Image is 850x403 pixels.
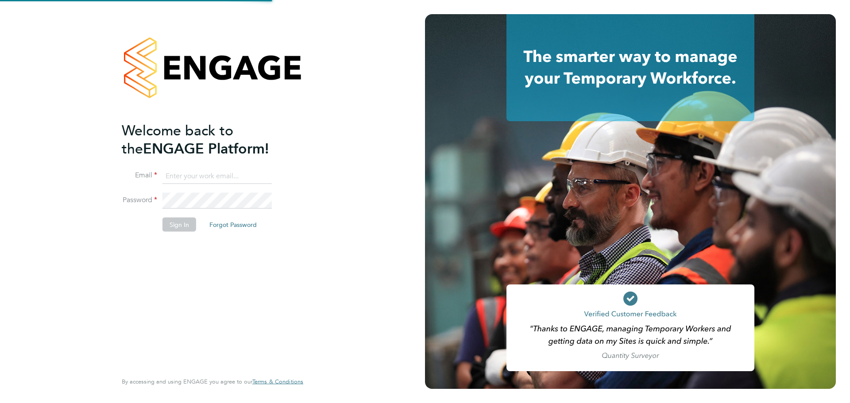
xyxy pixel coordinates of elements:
span: Welcome back to the [122,122,233,157]
button: Forgot Password [202,218,264,232]
input: Enter your work email... [162,168,272,184]
span: By accessing and using ENGAGE you agree to our [122,378,303,385]
label: Password [122,196,157,205]
a: Terms & Conditions [252,378,303,385]
label: Email [122,171,157,180]
h2: ENGAGE Platform! [122,121,294,157]
button: Sign In [162,218,196,232]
